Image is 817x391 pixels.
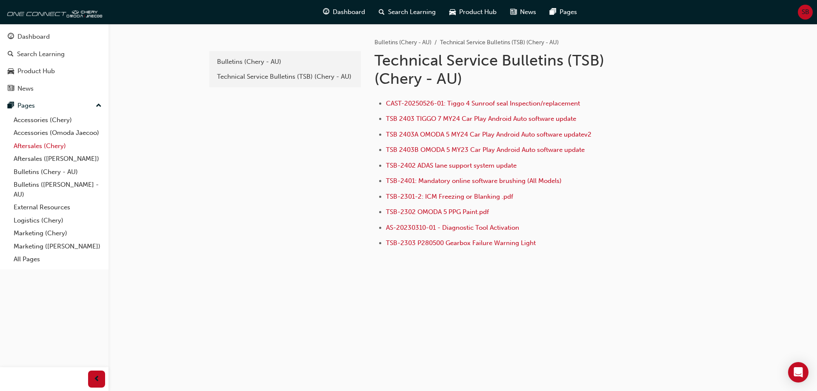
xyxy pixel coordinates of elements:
[17,32,50,42] div: Dashboard
[560,7,577,17] span: Pages
[386,193,513,200] a: TSB-2301-2: ICM Freezing or Blanking .pdf
[94,374,100,385] span: prev-icon
[372,3,443,21] a: search-iconSearch Learning
[10,227,105,240] a: Marketing (Chery)
[388,7,436,17] span: Search Learning
[323,7,329,17] span: guage-icon
[386,115,576,123] a: TSB 2403 TIGGO 7 MY24 Car Play Android Auto software update
[10,140,105,153] a: Aftersales (Chery)
[96,100,102,111] span: up-icon
[10,214,105,227] a: Logistics (Chery)
[386,146,585,154] a: TSB 2403B OMODA 5 MY23 Car Play Android Auto software update
[788,362,808,382] div: Open Intercom Messenger
[386,100,580,107] a: CAST-20250526-01: Tiggo 4 Sunroof seal Inspection/replacement
[8,85,14,93] span: news-icon
[802,7,809,17] span: SB
[10,166,105,179] a: Bulletins (Chery - AU)
[10,201,105,214] a: External Resources
[217,72,353,82] div: Technical Service Bulletins (TSB) (Chery - AU)
[217,57,353,67] div: Bulletins (Chery - AU)
[386,208,489,216] a: TSB-2302 OMODA 5 PPG Paint.pdf
[449,7,456,17] span: car-icon
[8,68,14,75] span: car-icon
[386,131,591,138] a: TSB 2403A OMODA 5 MY24 Car Play Android Auto software updatev2
[17,101,35,111] div: Pages
[510,7,517,17] span: news-icon
[520,7,536,17] span: News
[440,38,559,48] li: Technical Service Bulletins (TSB) (Chery - AU)
[386,162,517,169] a: TSB-2402 ADAS lane support system update
[333,7,365,17] span: Dashboard
[3,81,105,97] a: News
[459,7,497,17] span: Product Hub
[443,3,503,21] a: car-iconProduct Hub
[4,3,102,20] img: oneconnect
[3,29,105,45] a: Dashboard
[3,98,105,114] button: Pages
[8,51,14,58] span: search-icon
[386,239,536,247] a: TSB-2303 P280500 Gearbox Failure Warning Light
[8,33,14,41] span: guage-icon
[3,46,105,62] a: Search Learning
[10,126,105,140] a: Accessories (Omoda Jaecoo)
[798,5,813,20] button: SB
[386,177,562,185] a: TSB-2401: Mandatory online software brushing (All Models)
[374,39,431,46] a: Bulletins (Chery - AU)
[17,49,65,59] div: Search Learning
[10,240,105,253] a: Marketing ([PERSON_NAME])
[3,27,105,98] button: DashboardSearch LearningProduct HubNews
[550,7,556,17] span: pages-icon
[10,114,105,127] a: Accessories (Chery)
[213,69,357,84] a: Technical Service Bulletins (TSB) (Chery - AU)
[503,3,543,21] a: news-iconNews
[374,51,654,88] h1: Technical Service Bulletins (TSB) (Chery - AU)
[10,253,105,266] a: All Pages
[543,3,584,21] a: pages-iconPages
[386,224,519,231] a: AS-20230310-01 - Diagnostic Tool Activation
[17,84,34,94] div: News
[3,63,105,79] a: Product Hub
[8,102,14,110] span: pages-icon
[213,54,357,69] a: Bulletins (Chery - AU)
[379,7,385,17] span: search-icon
[10,152,105,166] a: Aftersales ([PERSON_NAME])
[10,178,105,201] a: Bulletins ([PERSON_NAME] - AU)
[316,3,372,21] a: guage-iconDashboard
[17,66,55,76] div: Product Hub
